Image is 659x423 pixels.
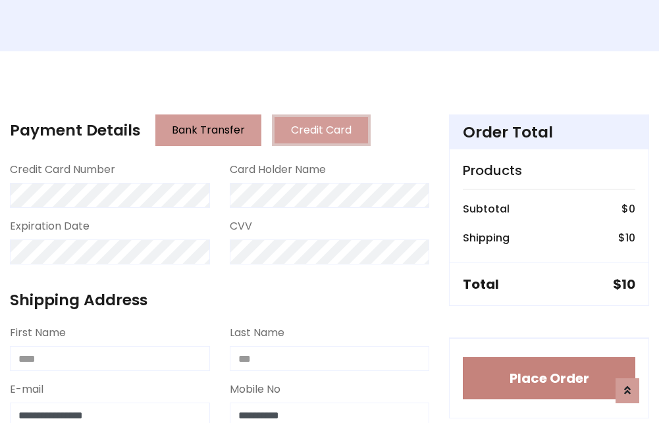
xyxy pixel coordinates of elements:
[621,275,635,293] span: 10
[463,162,635,178] h5: Products
[625,230,635,245] span: 10
[463,357,635,399] button: Place Order
[10,162,115,178] label: Credit Card Number
[463,232,510,244] h6: Shipping
[10,121,140,139] h4: Payment Details
[613,276,635,292] h5: $
[230,162,326,178] label: Card Holder Name
[463,203,510,215] h6: Subtotal
[10,218,90,234] label: Expiration Date
[230,218,252,234] label: CVV
[272,114,371,146] button: Credit Card
[10,291,429,309] h4: Shipping Address
[230,382,280,397] label: Mobile No
[230,325,284,341] label: Last Name
[155,114,261,146] button: Bank Transfer
[629,201,635,216] span: 0
[621,203,635,215] h6: $
[618,232,635,244] h6: $
[10,325,66,341] label: First Name
[463,276,499,292] h5: Total
[463,123,635,141] h4: Order Total
[10,382,43,397] label: E-mail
